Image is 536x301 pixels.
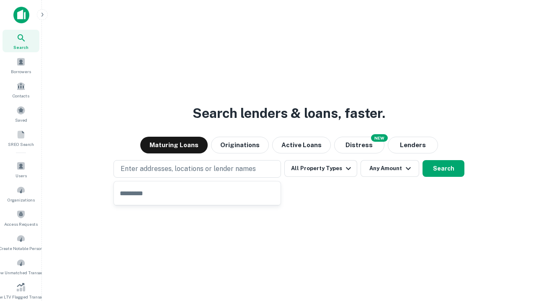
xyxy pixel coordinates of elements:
[272,137,331,153] button: Active Loans
[3,182,39,205] a: Organizations
[140,137,208,153] button: Maturing Loans
[423,160,464,177] button: Search
[15,117,27,123] span: Saved
[13,7,29,23] img: capitalize-icon.png
[3,127,39,149] a: SREO Search
[121,164,256,174] p: Enter addresses, locations or lender names
[3,158,39,181] a: Users
[334,137,384,153] button: Search distressed loans with lien and other non-mortgage details.
[211,137,269,153] button: Originations
[4,221,38,227] span: Access Requests
[3,231,39,253] a: Create Notable Person
[3,102,39,125] a: Saved
[15,172,27,179] span: Users
[13,44,28,51] span: Search
[3,78,39,101] a: Contacts
[8,141,34,148] span: SREO Search
[361,160,419,177] button: Any Amount
[13,92,29,99] span: Contacts
[388,137,438,153] button: Lenders
[113,160,281,178] button: Enter addresses, locations or lender names
[193,103,385,123] h3: Search lenders & loans, faster.
[3,255,39,278] a: Review Unmatched Transactions
[3,30,39,52] a: Search
[494,234,536,274] iframe: Chat Widget
[8,196,35,203] span: Organizations
[371,134,388,142] div: NEW
[3,54,39,77] a: Borrowers
[284,160,357,177] button: All Property Types
[11,68,31,75] span: Borrowers
[3,207,39,229] a: Access Requests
